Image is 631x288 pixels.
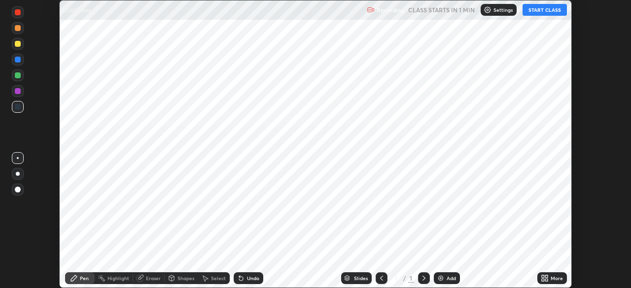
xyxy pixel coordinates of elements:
div: 1 [391,275,401,281]
img: class-settings-icons [484,6,491,14]
img: recording.375f2c34.svg [367,6,375,14]
div: Undo [247,276,259,281]
img: add-slide-button [437,274,445,282]
p: Recording [377,6,404,14]
div: Slides [354,276,368,281]
div: More [551,276,563,281]
div: Shapes [177,276,194,281]
div: / [403,275,406,281]
h5: CLASS STARTS IN 1 MIN [408,5,475,14]
p: Settings [493,7,513,12]
p: Collisions [65,6,91,14]
div: Eraser [146,276,161,281]
div: Select [211,276,226,281]
div: 1 [408,274,414,283]
button: START CLASS [523,4,567,16]
div: Highlight [107,276,129,281]
div: Pen [80,276,89,281]
div: Add [447,276,456,281]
